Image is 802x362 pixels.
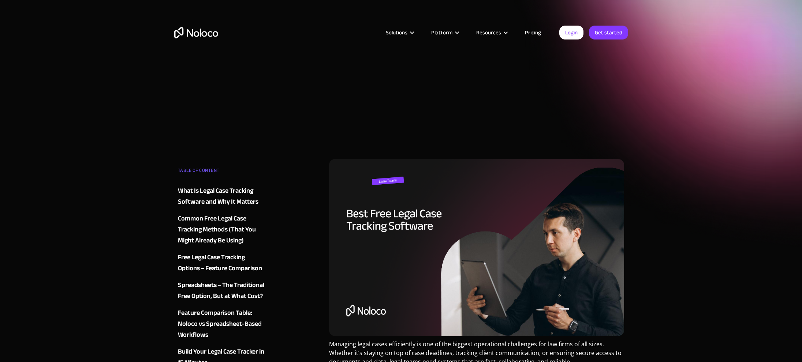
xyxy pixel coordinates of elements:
a: Feature Comparison Table: Noloco vs Spreadsheet-Based Workflows [178,308,266,340]
div: Platform [422,28,467,37]
div: TABLE OF CONTENT [178,165,266,180]
div: Resources [476,28,501,37]
div: Solutions [386,28,407,37]
a: What Is Legal Case Tracking Software and Why It Matters [178,185,266,207]
a: Login [559,26,583,39]
a: Pricing [516,28,550,37]
a: Spreadsheets – The Traditional Free Option, But at What Cost? [178,280,266,302]
a: Free Legal Case Tracking Options – Feature Comparison [178,252,266,274]
div: Resources [467,28,516,37]
div: Solutions [377,28,422,37]
div: Platform [431,28,452,37]
a: Common Free Legal Case Tracking Methods (That You Might Already Be Using) [178,213,266,246]
a: home [174,27,218,38]
a: Get started [589,26,628,39]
